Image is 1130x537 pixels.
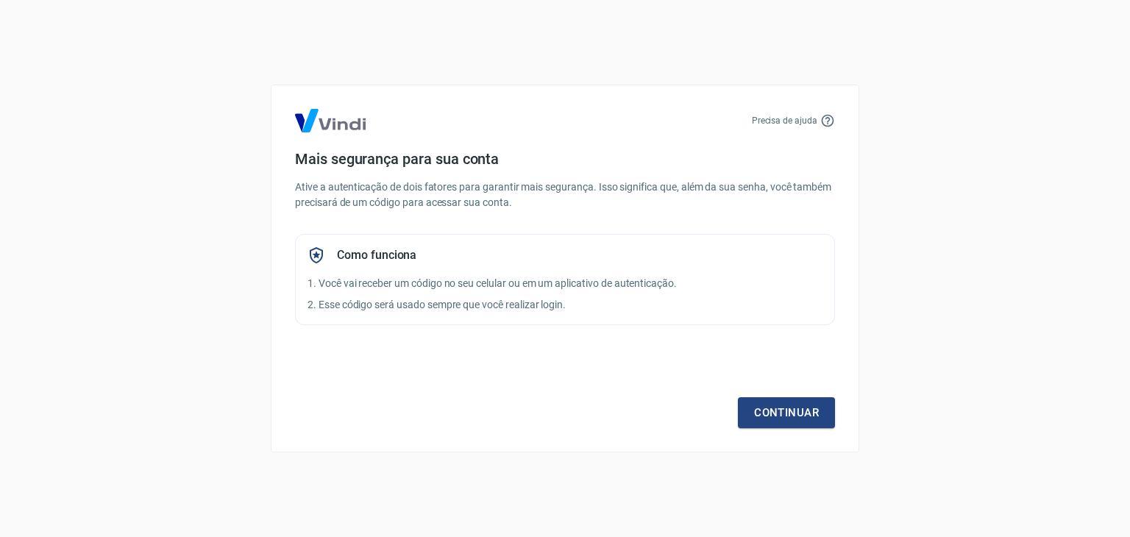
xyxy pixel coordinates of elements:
[752,114,817,127] p: Precisa de ajuda
[295,179,835,210] p: Ative a autenticação de dois fatores para garantir mais segurança. Isso significa que, além da su...
[337,248,416,263] h5: Como funciona
[308,276,822,291] p: 1. Você vai receber um código no seu celular ou em um aplicativo de autenticação.
[308,297,822,313] p: 2. Esse código será usado sempre que você realizar login.
[295,150,835,168] h4: Mais segurança para sua conta
[295,109,366,132] img: Logo Vind
[738,397,835,428] a: Continuar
